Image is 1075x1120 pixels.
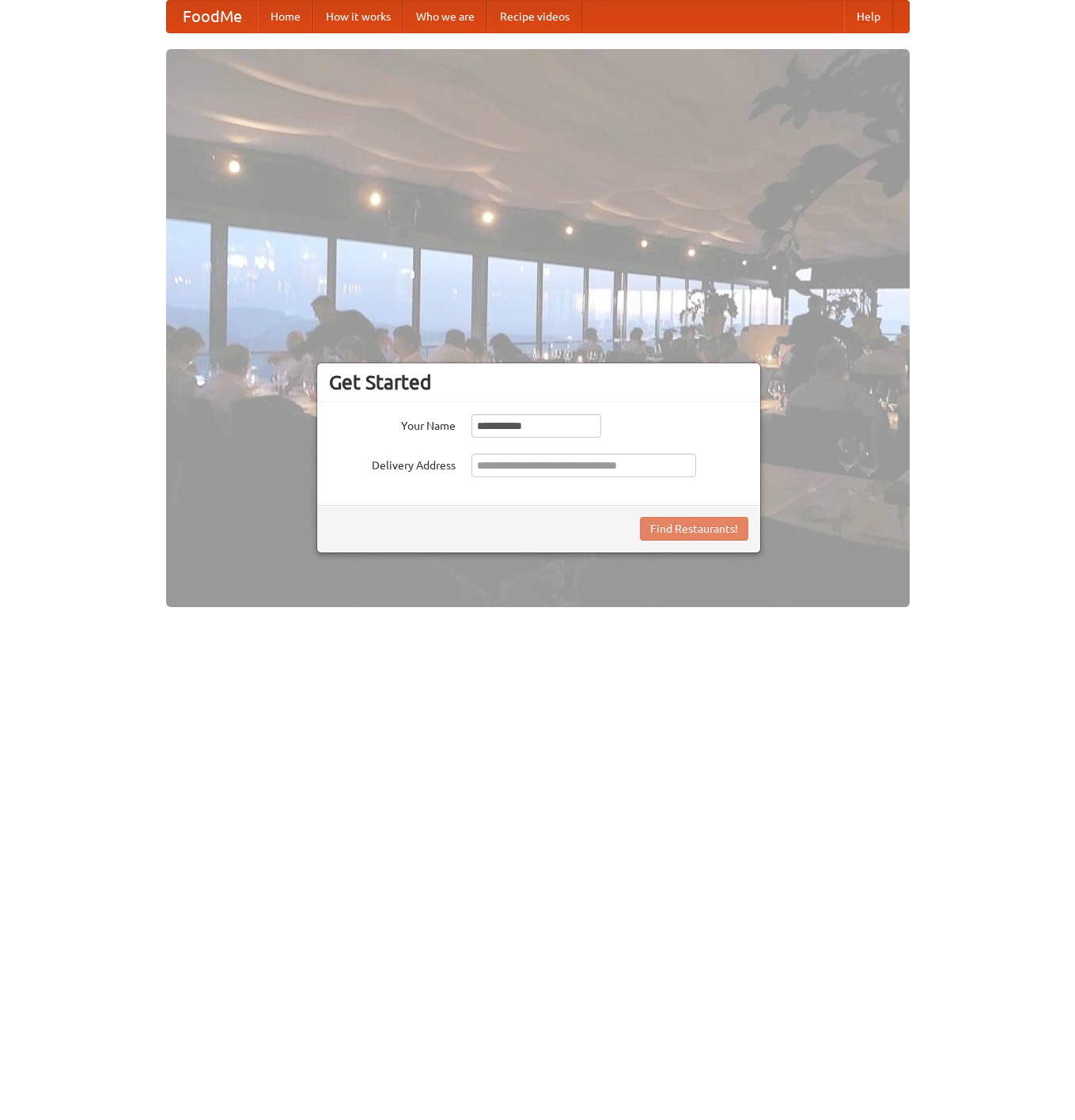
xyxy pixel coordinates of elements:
[329,454,456,473] label: Delivery Address
[844,1,893,32] a: Help
[403,1,487,32] a: Who we are
[640,517,748,541] button: Find Restaurants!
[329,370,748,394] h3: Get Started
[258,1,313,32] a: Home
[167,1,258,32] a: FoodMe
[313,1,403,32] a: How it works
[487,1,582,32] a: Recipe videos
[329,414,456,434] label: Your Name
